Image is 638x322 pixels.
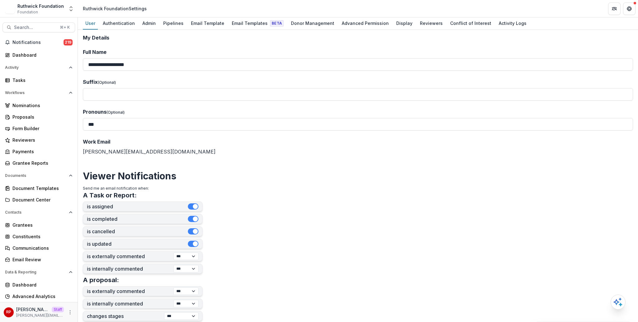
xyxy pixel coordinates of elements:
label: is assigned [87,204,188,210]
div: Email Review [12,256,70,263]
p: [PERSON_NAME] [16,306,49,313]
div: Nominations [12,102,70,109]
div: Advanced Permission [339,19,391,28]
button: Open Workflows [2,88,75,98]
div: Communications [12,245,70,251]
a: Communications [2,243,75,253]
div: Document Templates [12,185,70,192]
label: is completed [87,216,188,222]
a: Dashboard [2,280,75,290]
div: Ruthwick Foundation [17,3,64,9]
img: Ruthwick Foundation [5,4,15,14]
a: Donor Management [288,17,337,30]
label: is externally commented [87,253,174,259]
span: Activity [5,65,66,70]
div: Ruthwick Foundation Settings [83,5,147,12]
a: User [83,17,98,30]
div: Advanced Analytics [12,293,70,300]
a: Grantees [2,220,75,230]
a: Email Templates Beta [229,17,286,30]
span: (Optional) [107,110,125,115]
label: is cancelled [87,229,188,234]
div: Grantee Reports [12,160,70,166]
div: User [83,19,98,28]
button: Search... [2,22,75,32]
span: 219 [64,39,73,45]
button: Open Data & Reporting [2,267,75,277]
button: More [66,309,74,316]
div: Email Template [188,19,227,28]
nav: breadcrumb [80,4,149,13]
button: Partners [608,2,621,15]
span: Foundation [17,9,38,15]
div: Authentication [100,19,137,28]
h3: A proposal: [83,276,119,284]
div: Donor Management [288,19,337,28]
button: Open Contacts [2,207,75,217]
a: Advanced Analytics [2,291,75,301]
div: Reviewers [12,137,70,143]
span: Send me an email notification when: [83,186,149,191]
div: Grantees [12,222,70,228]
span: Suffix [83,79,98,85]
div: Dashboard [12,52,70,58]
span: (Optional) [98,80,116,85]
label: changes stages [87,313,164,319]
div: Proposals [12,114,70,120]
h3: A Task or Report: [83,192,137,199]
div: Display [394,19,415,28]
span: Contacts [5,210,66,215]
a: Proposals [2,112,75,122]
span: Full Name [83,49,107,55]
a: Document Center [2,195,75,205]
a: Conflict of Interest [448,17,494,30]
h2: My Details [83,35,633,41]
label: is updated [87,241,188,247]
a: Authentication [100,17,137,30]
a: Advanced Permission [339,17,391,30]
button: Open AI Assistant [611,295,626,310]
span: Work Email [83,139,110,145]
div: Payments [12,148,70,155]
span: Beta [270,20,283,26]
div: Dashboard [12,282,70,288]
span: Documents [5,173,66,178]
a: Email Review [2,254,75,265]
div: Tasks [12,77,70,83]
label: is externally commented [87,288,174,294]
div: ⌘ + K [59,24,71,31]
a: Display [394,17,415,30]
div: Admin [140,19,158,28]
label: is internally commented [87,301,174,307]
a: Document Templates [2,183,75,193]
span: Workflows [5,91,66,95]
h2: Viewer Notifications [83,170,633,182]
a: Payments [2,146,75,157]
a: Reviewers [417,17,445,30]
label: is internally commented [87,266,174,272]
a: Nominations [2,100,75,111]
a: Tasks [2,75,75,85]
a: Dashboard [2,50,75,60]
a: Constituents [2,231,75,242]
div: Email Templates [229,19,286,28]
a: Grantee Reports [2,158,75,168]
p: [PERSON_NAME][EMAIL_ADDRESS][DOMAIN_NAME] [16,313,64,318]
button: Open Documents [2,171,75,181]
a: Email Template [188,17,227,30]
span: Search... [14,25,56,30]
div: [PERSON_NAME][EMAIL_ADDRESS][DOMAIN_NAME] [83,138,633,155]
div: Ruthwick Pathireddy [6,310,11,314]
div: Pipelines [161,19,186,28]
a: Pipelines [161,17,186,30]
span: Notifications [12,40,64,45]
a: Admin [140,17,158,30]
a: Reviewers [2,135,75,145]
span: Data & Reporting [5,270,66,274]
p: Staff [52,307,64,312]
div: Reviewers [417,19,445,28]
div: Document Center [12,197,70,203]
button: Open Activity [2,63,75,73]
div: Conflict of Interest [448,19,494,28]
button: Open entity switcher [67,2,75,15]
